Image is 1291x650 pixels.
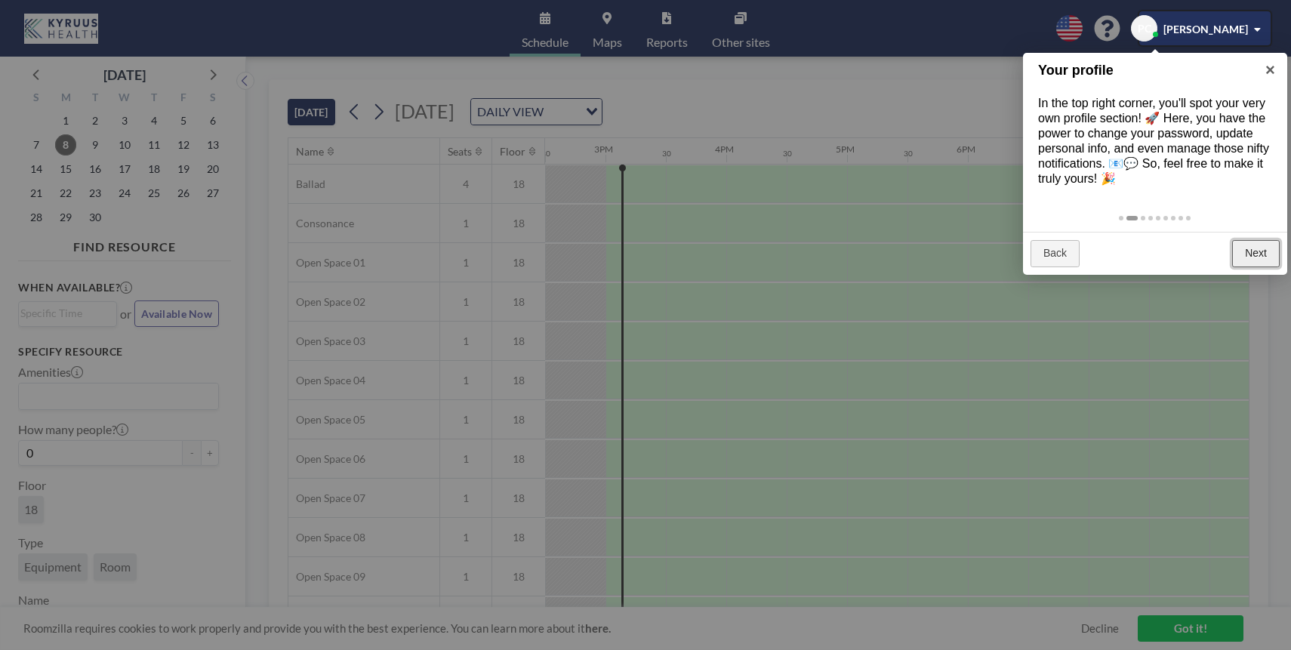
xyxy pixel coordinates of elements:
a: Next [1232,240,1280,267]
a: Back [1031,240,1080,267]
h1: Your profile [1038,60,1249,81]
div: In the top right corner, you'll spot your very own profile section! 🚀 Here, you have the power to... [1023,81,1287,202]
a: × [1253,53,1287,87]
span: PC [1138,22,1151,35]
